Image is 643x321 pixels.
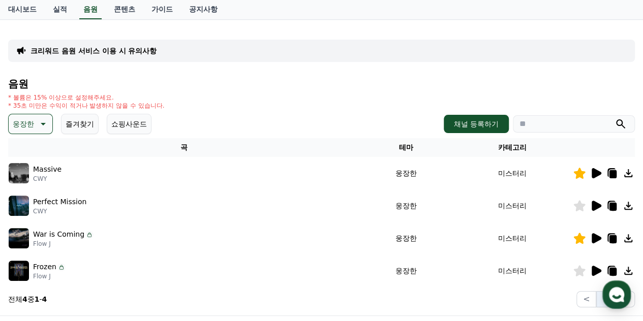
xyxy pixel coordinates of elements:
[8,294,47,304] p: 전체 중 -
[452,222,573,254] td: 미스터리
[33,272,66,280] p: Flow J
[360,222,452,254] td: 웅장한
[67,237,131,262] a: 대화
[8,138,360,157] th: 곡
[360,189,452,222] td: 웅장한
[30,46,157,56] a: 크리워드 음원 서비스 이용 시 유의사항
[3,237,67,262] a: 홈
[33,164,62,175] p: Massive
[33,197,86,207] p: Perfect Mission
[360,254,452,287] td: 웅장한
[33,240,94,248] p: Flow J
[452,138,573,157] th: 카테고리
[33,229,84,240] p: War is Coming
[107,114,151,134] button: 쇼핑사운드
[8,102,165,110] p: * 35초 미만은 수익이 적거나 발생하지 않을 수 있습니다.
[13,117,34,131] p: 웅장한
[9,163,29,183] img: music
[8,78,635,89] h4: 음원
[33,207,86,215] p: CWY
[8,114,53,134] button: 웅장한
[360,157,452,189] td: 웅장한
[93,252,105,261] span: 대화
[9,228,29,248] img: music
[9,196,29,216] img: music
[8,93,165,102] p: * 볼륨은 15% 이상으로 설정해주세요.
[42,295,47,303] strong: 4
[444,115,509,133] button: 채널 등록하기
[33,262,56,272] p: Frozen
[452,189,573,222] td: 미스터리
[360,138,452,157] th: 테마
[131,237,195,262] a: 설정
[596,291,615,307] button: 1
[22,295,27,303] strong: 4
[452,254,573,287] td: 미스터리
[61,114,99,134] button: 즐겨찾기
[35,295,40,303] strong: 1
[9,261,29,281] img: music
[33,175,62,183] p: CWY
[157,252,169,260] span: 설정
[452,157,573,189] td: 미스터리
[576,291,596,307] button: <
[32,252,38,260] span: 홈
